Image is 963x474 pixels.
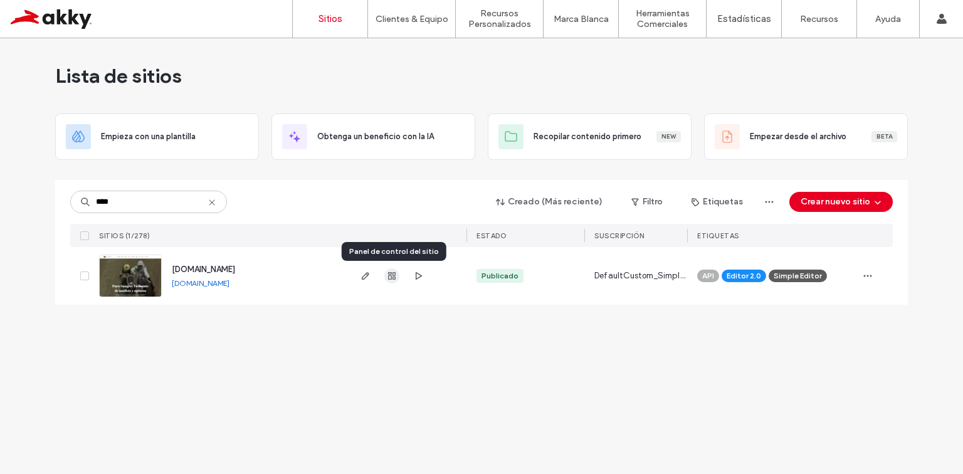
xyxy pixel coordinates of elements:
[554,14,609,24] label: Marca Blanca
[800,14,838,24] label: Recursos
[697,231,739,240] span: ETIQUETAS
[534,130,641,143] span: Recopilar contenido primero
[656,131,681,142] div: New
[871,131,897,142] div: Beta
[172,278,229,288] a: [DOMAIN_NAME]
[481,270,518,282] div: Publicado
[376,14,448,24] label: Clientes & Equipo
[271,113,475,160] div: Obtenga un beneficio con la IA
[594,270,687,282] span: DefaultCustom_Simple_Editor
[774,270,822,282] span: Simple Editor
[476,231,507,240] span: ESTADO
[172,265,235,274] a: [DOMAIN_NAME]
[485,192,614,212] button: Creado (Más reciente)
[727,270,761,282] span: Editor 2.0
[875,14,901,24] label: Ayuda
[317,130,434,143] span: Obtenga un beneficio con la IA
[750,130,846,143] span: Empezar desde el archivo
[318,13,342,24] label: Sitios
[99,231,150,240] span: SITIOS (1/278)
[789,192,893,212] button: Crear nuevo sitio
[27,9,61,20] span: Ayuda
[342,242,446,261] div: Panel de control del sitio
[717,13,771,24] label: Estadísticas
[619,8,706,29] label: Herramientas Comerciales
[619,192,675,212] button: Filtro
[704,113,908,160] div: Empezar desde el archivoBeta
[702,270,714,282] span: API
[594,231,645,240] span: Suscripción
[680,192,754,212] button: Etiquetas
[55,63,182,88] span: Lista de sitios
[488,113,692,160] div: Recopilar contenido primeroNew
[101,130,196,143] span: Empieza con una plantilla
[55,113,259,160] div: Empieza con una plantilla
[456,8,543,29] label: Recursos Personalizados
